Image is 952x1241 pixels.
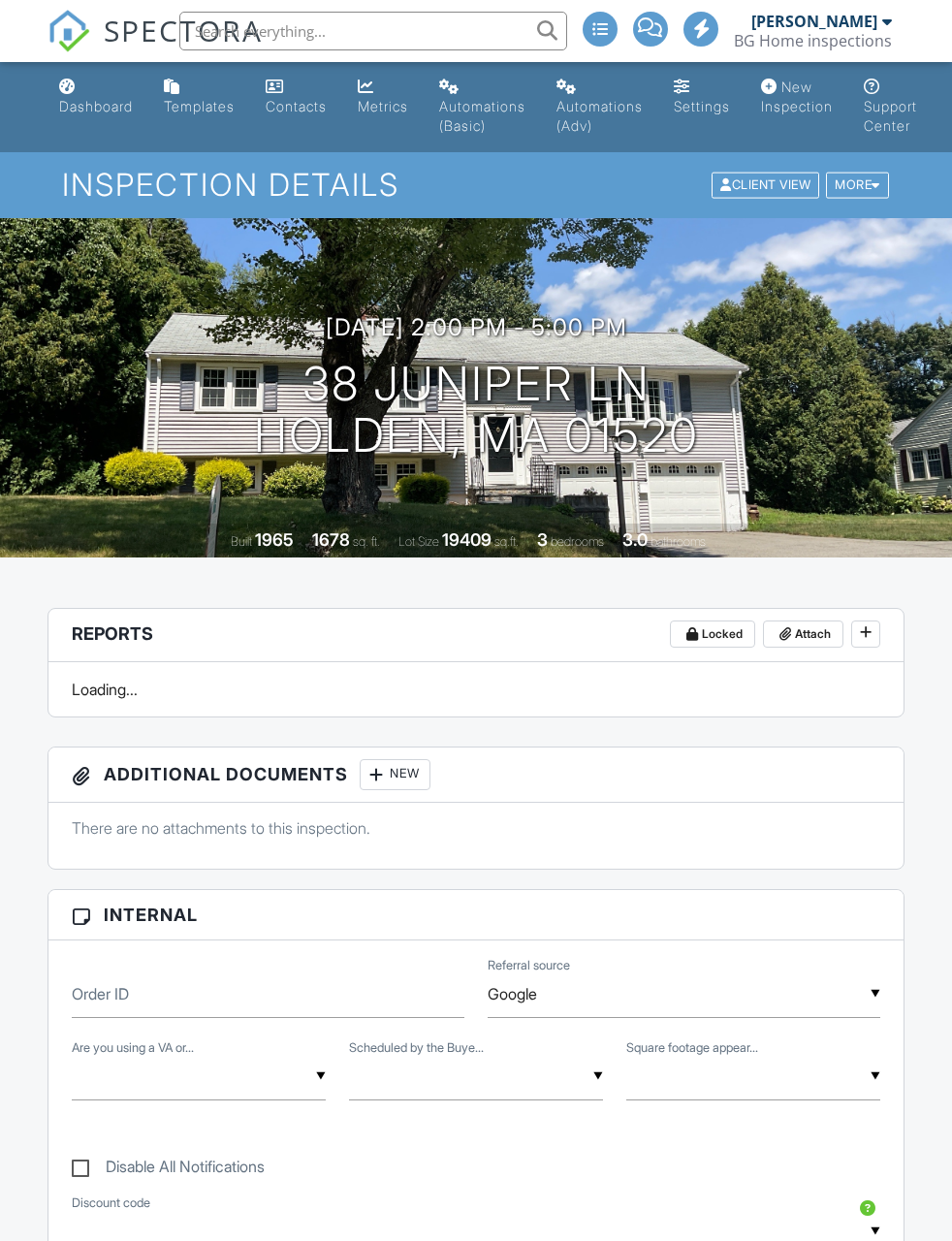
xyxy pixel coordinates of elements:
span: sq. ft. [353,534,380,549]
span: Lot Size [398,534,439,549]
span: SPECTORA [104,10,263,50]
div: Client View [712,173,819,199]
div: Automations (Adv) [556,98,643,134]
div: 3.0 [622,529,648,550]
div: 3 [537,529,548,550]
a: Automations (Basic) [431,70,533,144]
h3: Additional Documents [48,748,904,803]
label: Order ID [72,983,129,1004]
div: Support Center [864,98,917,134]
a: Contacts [258,70,334,125]
a: Support Center [856,70,925,144]
div: Templates [164,98,235,114]
input: Search everything... [179,12,567,50]
div: New [360,759,430,790]
label: Disable All Notifications [72,1158,265,1182]
h3: Internal [48,890,904,940]
a: Automations (Advanced) [549,70,651,144]
a: Settings [666,70,738,125]
div: 19409 [442,529,492,550]
a: Templates [156,70,242,125]
div: Dashboard [59,98,133,114]
h3: [DATE] 2:00 pm - 5:00 pm [326,314,627,340]
a: Dashboard [51,70,141,125]
p: There are no attachments to this inspection. [72,817,880,839]
h1: 38 Juniper Ln Holden, MA 01520 [254,359,699,461]
div: Settings [674,98,730,114]
a: Client View [710,176,824,191]
label: Are you using a VA or FHA loan? [72,1039,194,1057]
span: Built [231,534,252,549]
div: BG Home inspections [734,31,892,50]
label: Discount code [72,1194,150,1212]
label: Referral source [488,957,570,974]
span: bedrooms [551,534,604,549]
div: Metrics [358,98,408,114]
a: New Inspection [753,70,841,125]
div: 1678 [312,529,350,550]
span: bathrooms [651,534,706,549]
a: SPECTORA [48,26,263,67]
div: More [826,173,889,199]
img: The Best Home Inspection Software - Spectora [48,10,90,52]
span: sq.ft. [494,534,519,549]
a: Metrics [350,70,416,125]
label: Square footage appears accurate? [626,1039,758,1057]
label: Scheduled by the Buyer/Agent [349,1039,484,1057]
div: Automations (Basic) [439,98,525,134]
div: New Inspection [761,79,833,114]
h1: Inspection Details [62,168,891,202]
div: Contacts [266,98,327,114]
div: 1965 [255,529,294,550]
div: [PERSON_NAME] [751,12,877,31]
